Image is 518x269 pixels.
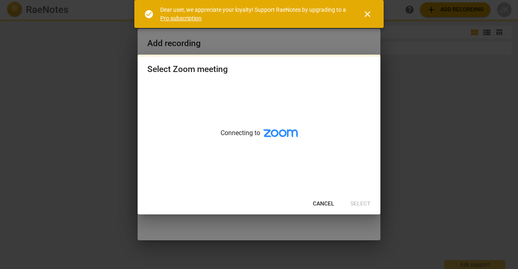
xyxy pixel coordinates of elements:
[147,64,228,74] div: Select Zoom meeting
[160,15,202,21] a: Pro subscription
[306,197,341,211] button: Cancel
[144,9,154,19] span: check_circle
[358,4,377,24] button: Close
[313,200,334,208] span: Cancel
[160,6,348,22] div: Dear user, we appreciate your loyalty! Support RaeNotes by upgrading to a
[363,9,372,19] span: close
[138,83,380,193] div: Connecting to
